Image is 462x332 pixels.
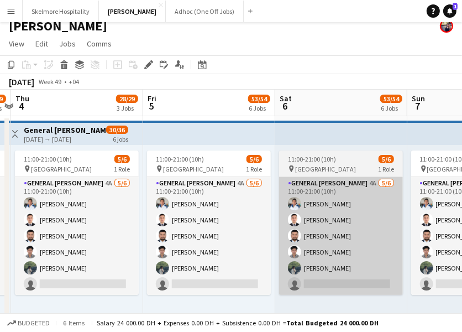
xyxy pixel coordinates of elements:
[412,94,425,103] span: Sun
[295,165,356,173] span: [GEOGRAPHIC_DATA]
[146,100,156,112] span: 5
[61,319,87,327] span: 6 items
[69,77,79,86] div: +04
[24,155,72,163] span: 11:00-21:00 (10h)
[440,19,453,33] app-user-avatar: Venus Joson
[82,37,116,51] a: Comms
[114,155,130,163] span: 5/6
[379,155,394,163] span: 5/6
[246,155,262,163] span: 5/6
[279,177,403,295] app-card-role: General [PERSON_NAME]4A5/611:00-21:00 (10h)[PERSON_NAME][PERSON_NAME][PERSON_NAME][PERSON_NAME][P...
[378,165,394,173] span: 1 Role
[249,104,270,112] div: 6 Jobs
[55,37,80,51] a: Jobs
[117,104,138,112] div: 3 Jobs
[35,39,48,49] span: Edit
[24,135,106,143] div: [DATE] → [DATE]
[15,94,29,103] span: Thu
[279,151,403,295] app-job-card: 11:00-21:00 (10h)5/6 [GEOGRAPHIC_DATA]1 RoleGeneral [PERSON_NAME]4A5/611:00-21:00 (10h)[PERSON_NA...
[15,177,139,295] app-card-role: General [PERSON_NAME]4A5/611:00-21:00 (10h)[PERSON_NAME][PERSON_NAME][PERSON_NAME][PERSON_NAME][P...
[36,77,64,86] span: Week 49
[246,165,262,173] span: 1 Role
[381,104,402,112] div: 6 Jobs
[18,319,50,327] span: Budgeted
[453,3,458,10] span: 1
[106,126,128,134] span: 30/36
[6,317,51,329] button: Budgeted
[24,125,106,135] h3: General [PERSON_NAME]
[59,39,76,49] span: Jobs
[31,37,53,51] a: Edit
[156,155,204,163] span: 11:00-21:00 (10h)
[87,39,112,49] span: Comms
[278,100,292,112] span: 6
[443,4,456,18] a: 1
[147,151,271,295] app-job-card: 11:00-21:00 (10h)5/6 [GEOGRAPHIC_DATA]1 RoleGeneral [PERSON_NAME]4A5/611:00-21:00 (10h)[PERSON_NA...
[9,39,24,49] span: View
[99,1,166,22] button: [PERSON_NAME]
[4,37,29,51] a: View
[9,18,107,34] h1: [PERSON_NAME]
[113,134,128,143] div: 6 jobs
[286,319,379,327] span: Total Budgeted 24 000.00 DH
[166,1,244,22] button: Adhoc (One Off Jobs)
[14,100,29,112] span: 4
[148,94,156,103] span: Fri
[280,94,292,103] span: Sat
[147,177,271,295] app-card-role: General [PERSON_NAME]4A5/611:00-21:00 (10h)[PERSON_NAME][PERSON_NAME][PERSON_NAME][PERSON_NAME][P...
[248,95,270,103] span: 53/54
[9,76,34,87] div: [DATE]
[97,319,379,327] div: Salary 24 000.00 DH + Expenses 0.00 DH + Subsistence 0.00 DH =
[410,100,425,112] span: 7
[15,151,139,295] app-job-card: 11:00-21:00 (10h)5/6 [GEOGRAPHIC_DATA]1 RoleGeneral [PERSON_NAME]4A5/611:00-21:00 (10h)[PERSON_NA...
[23,1,99,22] button: Skelmore Hospitality
[31,165,92,173] span: [GEOGRAPHIC_DATA]
[380,95,402,103] span: 53/54
[163,165,224,173] span: [GEOGRAPHIC_DATA]
[114,165,130,173] span: 1 Role
[116,95,138,103] span: 28/29
[288,155,336,163] span: 11:00-21:00 (10h)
